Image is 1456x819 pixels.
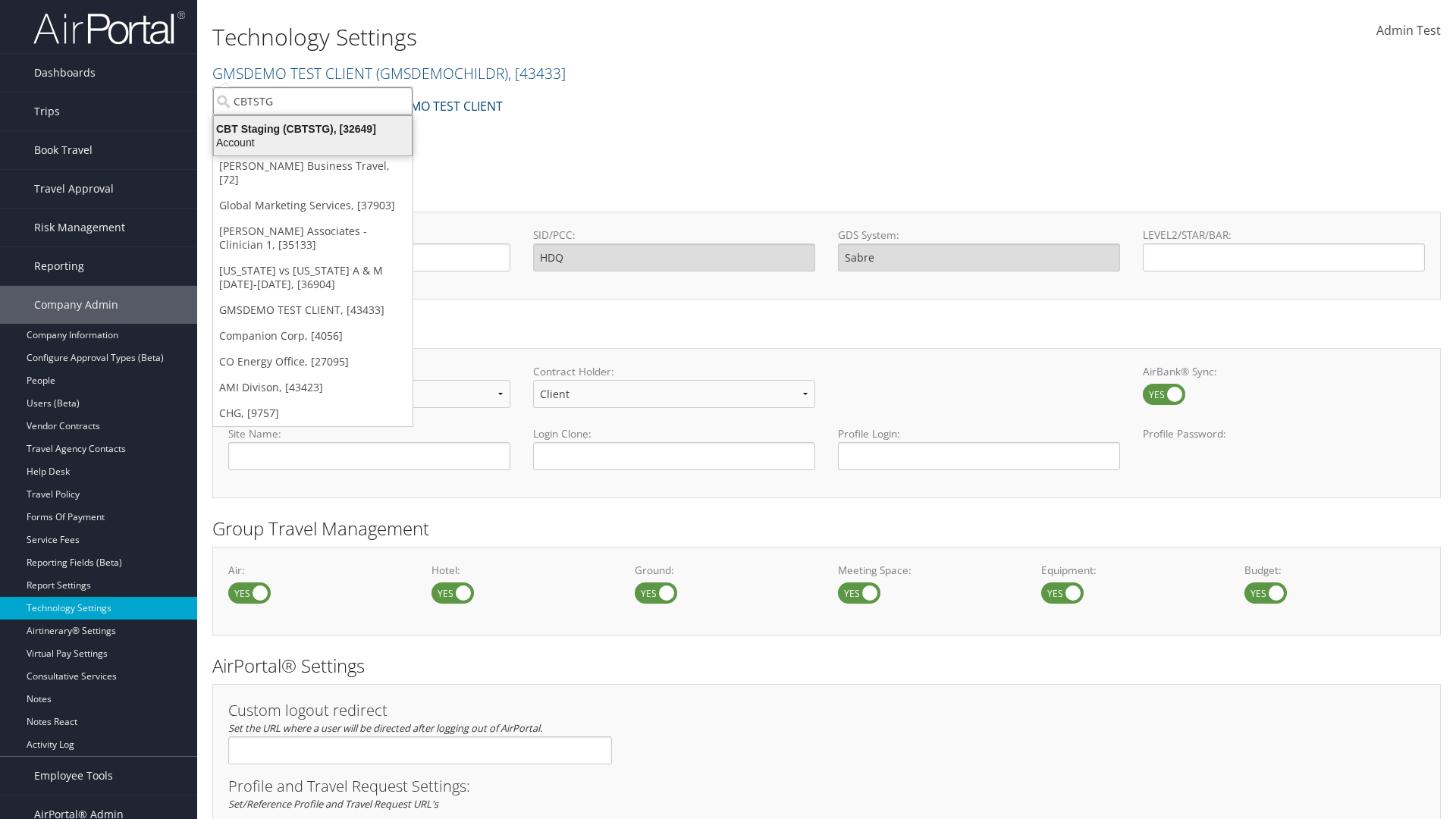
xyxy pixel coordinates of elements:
label: Equipment: [1041,563,1222,578]
div: Account [205,136,421,149]
h2: AirPortal® Settings [212,653,1441,679]
a: CHG, [9757] [213,400,413,426]
img: airportal-logo.png [33,10,185,45]
em: Set/Reference Profile and Travel Request URL's [228,797,438,811]
label: Site Name: [228,426,510,441]
a: Global Marketing Services, [37903] [213,193,413,218]
label: AirBank® Sync: [1143,364,1425,379]
h3: Profile and Travel Request Settings: [228,779,1425,794]
h2: Online Booking Tool [212,317,1441,343]
h3: Custom logout redirect [228,703,612,718]
span: Reporting [34,247,84,285]
span: Trips [34,93,60,130]
input: Profile Login: [838,442,1120,470]
span: ( GMSDEMOCHILDR ) [376,63,508,83]
label: Login Clone: [533,426,815,441]
h1: Technology Settings [212,21,1031,53]
div: CBT Staging (CBTSTG), [32649] [205,122,421,136]
span: , [ 43433 ] [508,63,566,83]
label: Meeting Space: [838,563,1018,578]
span: Admin Test [1376,22,1441,39]
h2: GDS [212,180,1429,206]
label: Ground: [635,563,815,578]
span: Book Travel [34,131,93,169]
label: Profile Login: [838,426,1120,469]
a: Admin Test [1376,8,1441,55]
label: Hotel: [431,563,612,578]
label: Contract Holder: [533,364,815,379]
label: Profile Password: [1143,426,1425,469]
a: GMSDEMO TEST CLIENT, [43433] [213,297,413,323]
a: GMSDEMO TEST CLIENT [212,63,566,83]
label: GDS System: [838,227,1120,243]
a: [PERSON_NAME] Business Travel, [72] [213,153,413,193]
a: [US_STATE] vs [US_STATE] A & M [DATE]-[DATE], [36904] [213,258,413,297]
a: CO Energy Office, [27095] [213,349,413,375]
input: Search Accounts [213,87,413,115]
label: AirBank® Sync [1143,384,1185,405]
span: Travel Approval [34,170,114,208]
a: AMI Divison, [43423] [213,375,413,400]
label: LEVEL2/STAR/BAR: [1143,227,1425,243]
a: Companion Corp, [4056] [213,323,413,349]
label: Air: [228,563,409,578]
span: Company Admin [34,286,118,324]
label: SID/PCC: [533,227,815,243]
h2: Group Travel Management [212,516,1441,541]
span: Dashboards [34,54,96,92]
a: [PERSON_NAME] Associates - Clinician 1, [35133] [213,218,413,258]
em: Set the URL where a user will be directed after logging out of AirPortal. [228,721,542,735]
a: GMSDEMO TEST CLIENT [368,91,503,121]
label: Budget: [1244,563,1425,578]
span: Employee Tools [34,757,113,795]
span: Risk Management [34,209,125,246]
